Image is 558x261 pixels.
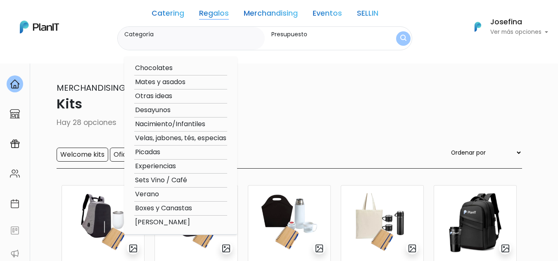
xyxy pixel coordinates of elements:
[271,30,379,39] label: Presupuesto
[20,21,59,33] img: PlanIt Logo
[124,30,261,39] label: Categoría
[10,79,20,89] img: home-e721727adea9d79c4d83392d1f703f7f8bce08238fde08b1acbfd93340b81755.svg
[10,199,20,209] img: calendar-87d922413cdce8b2cf7b7f5f62616a5cf9e4887200fb71536465627b3292af00.svg
[134,217,227,228] option: [PERSON_NAME]
[134,147,227,158] option: Picadas
[36,117,522,128] p: Hay 28 opciones
[10,139,20,149] img: campaigns-02234683943229c281be62815700db0a1741e53638e28bf9629b52c665b00959.svg
[134,77,227,87] option: Mates y asados
[199,10,229,20] a: Regalos
[134,119,227,129] option: Nacimiento/Infantiles
[57,148,108,162] input: Welcome kits
[248,186,330,258] img: thumb_2000___2000-Photoroom_-_2025-04-07T171610.671.png
[10,169,20,179] img: people-662611757002400ad9ed0e3c099ab2801c6687ba6c219adb57efc949bc21e19d.svg
[134,189,227,200] option: Verano
[134,203,227,214] option: Boxes y Canastas
[10,109,20,119] img: marketplace-4ceaa7011d94191e9ded77b95e3339b90024bf715f7c57f8cf31f2d8c509eaba.svg
[43,8,119,24] div: ¿Necesitás ayuda?
[36,82,522,94] p: Merchandising
[128,244,138,253] img: gallery-light
[10,249,20,259] img: partners-52edf745621dab592f3b2c58e3bca9d71375a7ef29c3b500c9f145b62cc070d4.svg
[134,133,227,143] option: Velas, jabones, tés, especias
[221,244,231,253] img: gallery-light
[10,226,20,235] img: feedback-78b5a0c8f98aac82b08bfc38622c3050aee476f2c9584af64705fc4e61158814.svg
[341,186,423,258] img: thumb_Dise%C3%B1o_sin_t%C3%ADtulo_-_2025-02-04T134032.472.png
[36,94,522,114] p: Kits
[244,10,298,20] a: Merchandising
[315,244,324,253] img: gallery-light
[152,10,184,20] a: Catering
[134,91,227,101] option: Otras ideas
[134,161,227,172] option: Experiencias
[464,16,548,38] button: PlanIt Logo Josefina Ver más opciones
[490,19,548,26] h6: Josefina
[400,35,406,42] img: search_button-432b6d5273f82d61273b3651a40e1bd1b912527efae98b1b7a1b2c0702e16a8d.svg
[313,10,342,20] a: Eventos
[357,10,378,20] a: SELLIN
[62,186,144,258] img: thumb_2000___2000-Photoroom_-_2025-04-07T171905.595.png
[134,105,227,115] option: Desayunos
[134,63,227,73] option: Chocolates
[434,186,516,258] img: thumb_Captura_de_pantalla_2025-03-17_113534.png
[110,148,140,162] input: Oficina
[469,18,487,36] img: PlanIt Logo
[134,175,227,186] option: Sets Vino / Café
[408,244,417,253] img: gallery-light
[501,244,510,253] img: gallery-light
[490,29,548,35] p: Ver más opciones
